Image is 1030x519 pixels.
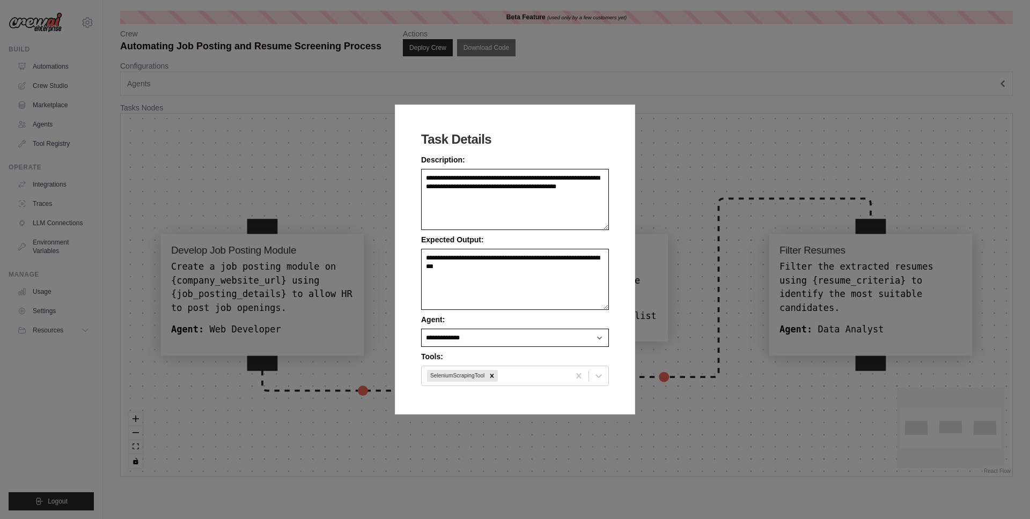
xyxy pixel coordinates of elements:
span: Tools: [421,352,443,361]
div: Remove SeleniumScrapingTool [486,370,498,382]
h2: Task Details [421,131,609,148]
div: SeleniumScrapingTool [427,370,486,382]
span: Expected Output: [421,235,484,244]
iframe: Chat Widget [976,468,1030,519]
span: Description: [421,155,465,164]
span: Agent: [421,315,445,324]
